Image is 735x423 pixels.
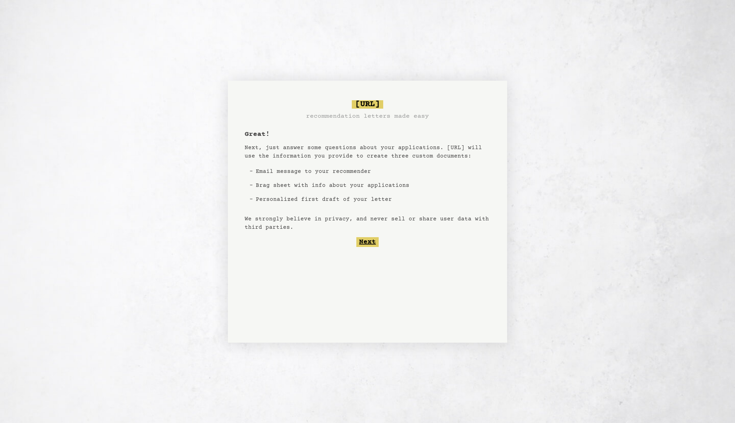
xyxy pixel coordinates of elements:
li: Brag sheet with info about your applications [253,178,412,192]
h1: Great! [245,130,270,139]
li: Personalized first draft of your letter [253,192,412,206]
button: Next [356,237,379,247]
span: [URL] [352,100,383,109]
p: We strongly believe in privacy, and never sell or share user data with third parties. [245,215,490,232]
h3: recommendation letters made easy [306,111,429,121]
li: Email message to your recommender [253,165,412,178]
p: Next, just answer some questions about your applications. [URL] will use the information you prov... [245,144,490,160]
